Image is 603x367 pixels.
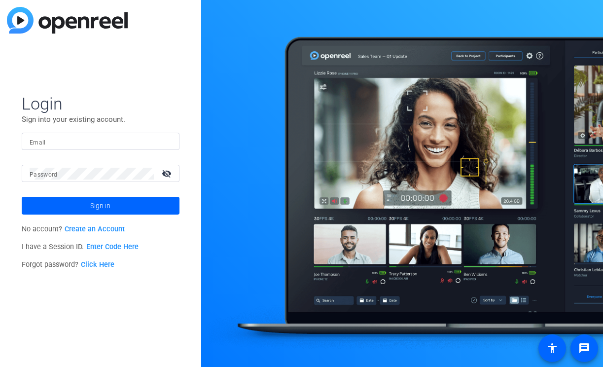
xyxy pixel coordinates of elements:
p: Sign into your existing account. [22,114,179,125]
img: blue-gradient.svg [7,7,128,34]
mat-label: Email [30,139,46,146]
a: Click Here [81,260,114,269]
a: Create an Account [65,225,125,233]
input: Enter Email Address [30,136,172,147]
mat-icon: visibility_off [156,166,179,181]
button: Sign in [22,197,179,215]
span: I have a Session ID. [22,243,139,251]
mat-icon: message [578,342,590,354]
a: Enter Code Here [86,243,139,251]
span: Login [22,93,179,114]
mat-label: Password [30,171,58,178]
span: Sign in [90,193,110,218]
mat-icon: accessibility [546,342,558,354]
span: Forgot password? [22,260,114,269]
span: No account? [22,225,125,233]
